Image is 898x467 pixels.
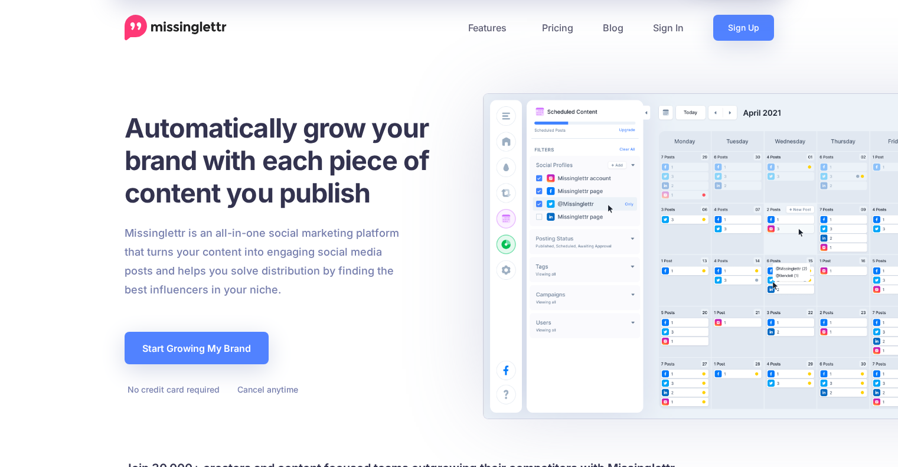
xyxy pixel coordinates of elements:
[125,224,400,299] p: Missinglettr is an all-in-one social marketing platform that turns your content into engaging soc...
[638,15,698,41] a: Sign In
[125,15,227,41] a: Home
[125,332,269,364] a: Start Growing My Brand
[588,15,638,41] a: Blog
[713,15,774,41] a: Sign Up
[234,382,298,397] li: Cancel anytime
[527,15,588,41] a: Pricing
[125,382,220,397] li: No credit card required
[125,112,458,209] h1: Automatically grow your brand with each piece of content you publish
[453,15,527,41] a: Features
